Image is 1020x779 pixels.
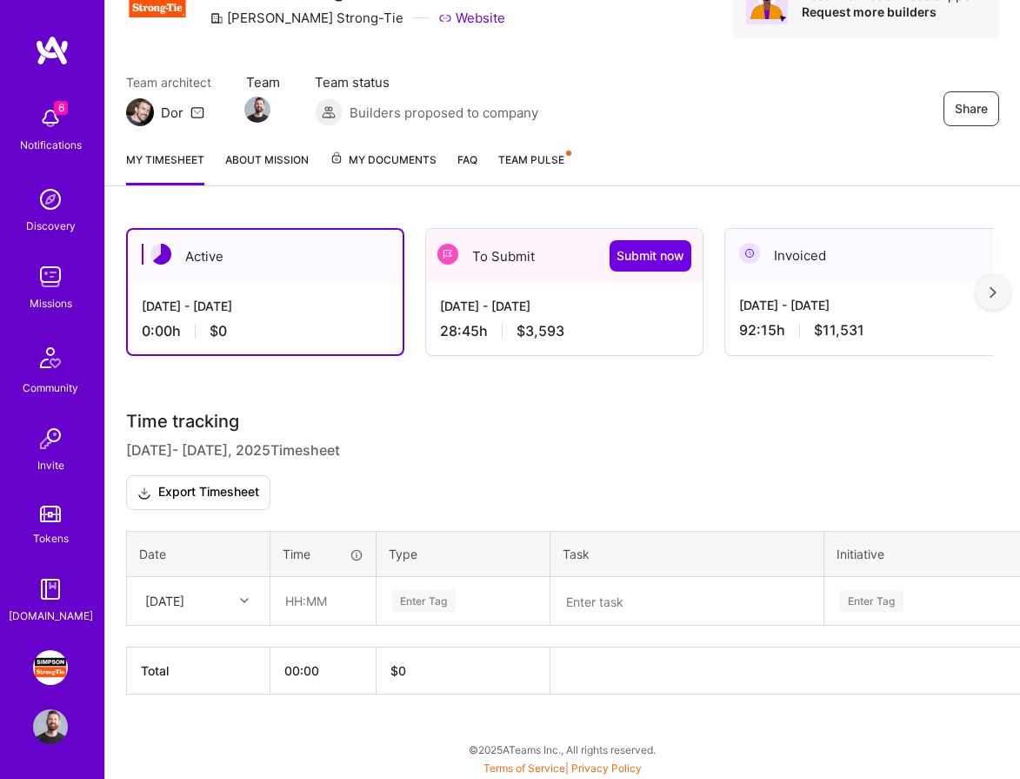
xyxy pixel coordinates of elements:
img: Builders proposed to company [315,98,343,126]
span: Team status [315,73,538,91]
img: Invite [33,421,68,456]
span: $ 0 [390,663,406,678]
th: Total [127,647,270,694]
div: Invoiced [725,229,1002,282]
input: HH:MM [271,578,375,624]
div: To Submit [426,229,703,283]
i: icon Download [137,484,151,502]
span: Team [246,73,280,91]
i: icon CompanyGray [210,11,223,25]
div: 0:00 h [142,322,389,340]
th: Task [550,532,824,577]
span: $3,593 [517,322,564,340]
span: Team architect [126,73,211,91]
img: User Avatar [33,709,68,744]
div: Enter Tag [391,588,456,614]
img: logo [35,35,70,66]
a: Privacy Policy [571,762,642,775]
span: $0 [210,322,227,340]
i: icon Mail [190,105,204,119]
img: Team Architect [126,98,154,126]
button: Submit now [610,240,691,272]
div: 28:45 h [440,322,689,340]
span: Submit now [617,247,684,265]
th: Type [377,532,550,577]
div: 92:15 h [739,321,988,339]
img: To Submit [437,244,458,265]
img: Invoiced [739,243,760,264]
a: Team Pulse [498,151,570,185]
div: Enter Tag [839,588,903,614]
div: Invite [37,456,64,474]
div: Community [23,379,78,397]
img: right [990,286,997,299]
span: Team Pulse [498,153,564,166]
div: Discovery [26,217,76,235]
div: [DATE] - [DATE] [739,296,988,314]
a: My timesheet [126,151,204,185]
img: discovery [33,182,68,217]
div: Active [128,230,403,283]
img: teamwork [33,259,68,294]
img: bell [33,101,68,136]
span: [DATE] - [DATE] , 2025 Timesheet [126,440,340,461]
img: Simpson Strong-Tie: Product Manager AD [33,650,68,685]
div: Dor [161,104,183,122]
a: About Mission [225,151,309,185]
a: Website [438,9,505,27]
div: [PERSON_NAME] Strong-Tie [210,9,403,27]
a: Terms of Service [483,762,565,775]
span: $11,531 [814,321,864,339]
span: 6 [54,101,68,115]
th: 00:00 [270,647,377,694]
div: Time [283,545,363,563]
span: Time tracking [126,411,239,433]
a: Team Member Avatar [246,95,269,124]
div: [DOMAIN_NAME] [9,607,93,625]
th: Date [127,532,270,577]
div: Request more builders [802,3,985,20]
span: | [483,762,642,775]
a: FAQ [457,151,477,185]
div: [DATE] - [DATE] [440,297,689,315]
span: Builders proposed to company [350,104,538,122]
a: My Documents [330,151,437,185]
img: guide book [33,572,68,607]
div: [DATE] - [DATE] [142,297,389,315]
a: Simpson Strong-Tie: Product Manager AD [29,650,72,685]
div: Missions [30,294,72,312]
span: My Documents [330,151,437,170]
a: User Avatar [29,709,72,744]
div: Notifications [20,136,82,154]
img: Active [150,244,171,265]
i: icon Chevron [240,596,249,605]
button: Export Timesheet [126,475,270,510]
img: tokens [40,506,61,522]
img: Community [30,337,71,379]
div: © 2025 ATeams Inc., All rights reserved. [104,728,1020,771]
div: [DATE] [145,592,184,610]
button: Share [943,91,999,126]
div: Tokens [33,529,69,547]
span: Share [955,100,988,118]
img: Team Member Avatar [244,97,270,123]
